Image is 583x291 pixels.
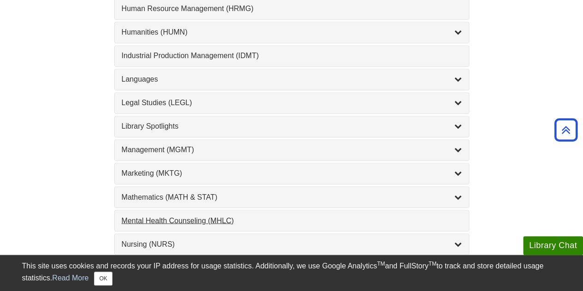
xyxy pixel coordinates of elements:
sup: TM [377,261,385,267]
a: Mathematics (MATH & STAT) [122,191,462,202]
a: Legal Studies (LEGL) [122,97,462,108]
a: Humanities (HUMN) [122,27,462,38]
a: Back to Top [551,124,581,136]
a: Nursing (NURS) [122,238,462,249]
a: Languages [122,74,462,85]
sup: TM [429,261,436,267]
a: Management (MGMT) [122,144,462,155]
a: Mental Health Counseling (MHLC) [122,215,462,226]
button: Close [94,272,112,285]
div: This site uses cookies and records your IP address for usage statistics. Additionally, we use Goo... [22,261,561,285]
a: Library Spotlights [122,121,462,132]
a: Read More [52,274,88,282]
a: Industrial Production Management (IDMT) [122,50,462,61]
button: Library Chat [523,236,583,255]
a: Marketing (MKTG) [122,168,462,179]
a: Human Resource Management (HRMG) [122,3,462,14]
